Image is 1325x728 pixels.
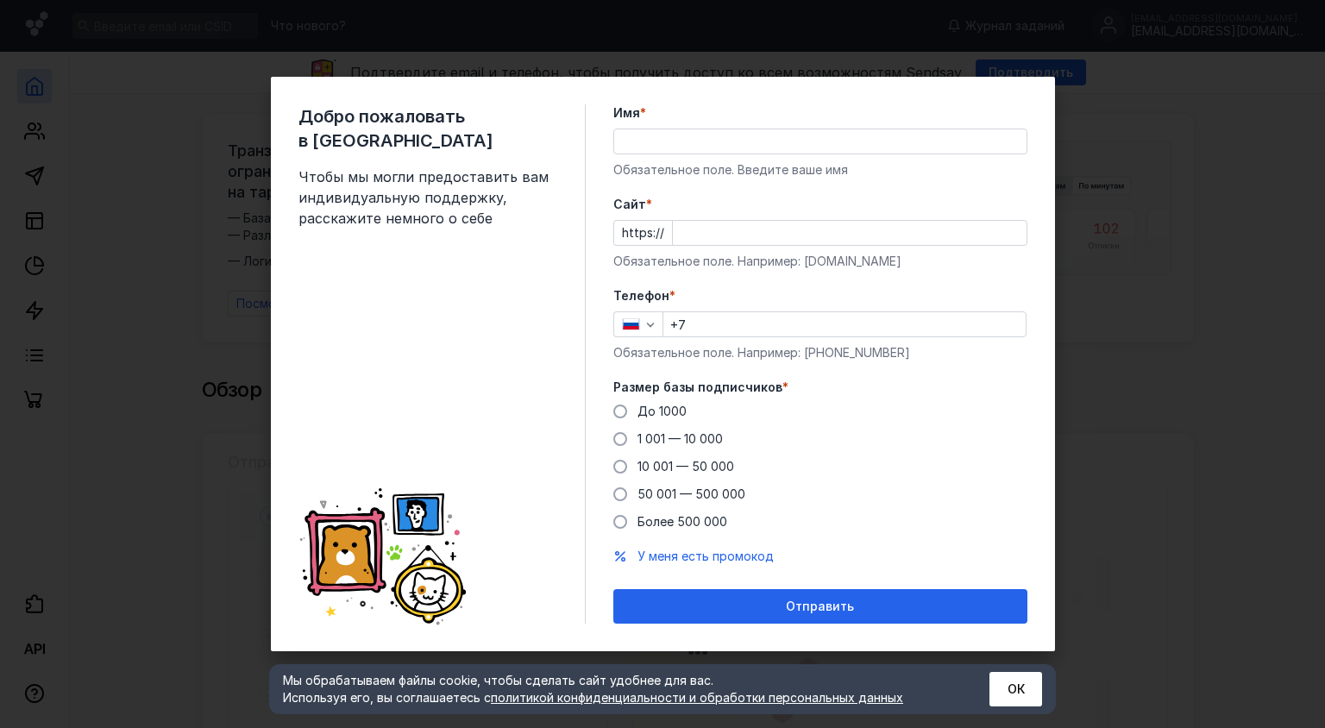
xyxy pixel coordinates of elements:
[989,672,1042,706] button: ОК
[613,589,1027,624] button: Отправить
[613,287,669,304] span: Телефон
[613,196,646,213] span: Cайт
[613,344,1027,361] div: Обязательное поле. Например: [PHONE_NUMBER]
[637,549,774,563] span: У меня есть промокод
[298,166,557,229] span: Чтобы мы могли предоставить вам индивидуальную поддержку, расскажите немного о себе
[637,459,734,474] span: 10 001 — 50 000
[613,379,782,396] span: Размер базы подписчиков
[613,161,1027,179] div: Обязательное поле. Введите ваше имя
[613,253,1027,270] div: Обязательное поле. Например: [DOMAIN_NAME]
[613,104,640,122] span: Имя
[637,486,745,501] span: 50 001 — 500 000
[283,672,947,706] div: Мы обрабатываем файлы cookie, чтобы сделать сайт удобнее для вас. Используя его, вы соглашаетесь c
[637,431,723,446] span: 1 001 — 10 000
[637,548,774,565] button: У меня есть промокод
[298,104,557,153] span: Добро пожаловать в [GEOGRAPHIC_DATA]
[491,690,903,705] a: политикой конфиденциальности и обработки персональных данных
[786,599,854,614] span: Отправить
[637,514,727,529] span: Более 500 000
[637,404,687,418] span: До 1000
